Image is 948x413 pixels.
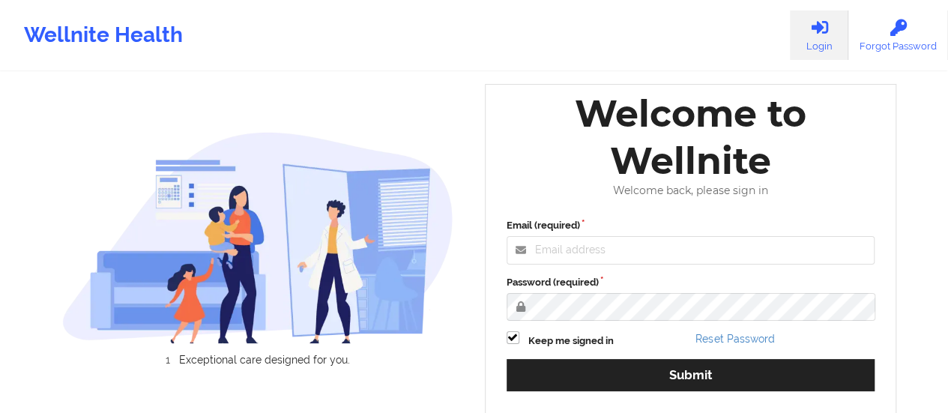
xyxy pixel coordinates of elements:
a: Forgot Password [848,10,948,60]
img: wellnite-auth-hero_200.c722682e.png [62,131,453,344]
button: Submit [507,359,875,391]
label: Email (required) [507,218,875,233]
a: Reset Password [695,333,774,345]
a: Login [790,10,848,60]
label: Password (required) [507,275,875,290]
input: Email address [507,236,875,265]
label: Keep me signed in [528,334,614,349]
li: Exceptional care designed for you. [76,354,453,366]
div: Welcome back, please sign in [496,184,886,197]
div: Welcome to Wellnite [496,90,886,184]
